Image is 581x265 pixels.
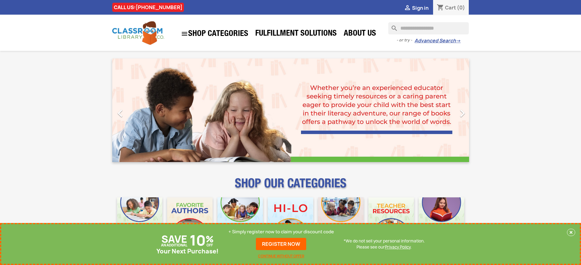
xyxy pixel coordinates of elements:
img: CLC_Dyslexia_Mobile.jpg [419,197,464,243]
i:  [113,106,128,121]
i:  [455,106,470,121]
span: (0) [457,4,465,11]
img: CLC_Teacher_Resources_Mobile.jpg [368,197,414,243]
i: shopping_cart [437,4,444,12]
p: SHOP OUR CATEGORIES [112,182,469,193]
img: CLC_Bulk_Mobile.jpg [117,197,163,243]
a: SHOP CATEGORIES [178,27,251,41]
a: [PHONE_NUMBER] [136,4,182,11]
img: CLC_HiLo_Mobile.jpg [268,197,313,243]
ul: Carousel container [112,58,469,162]
a: Fulfillment Solutions [252,28,340,40]
i:  [181,30,188,37]
i:  [404,5,411,12]
a: Previous [112,58,166,162]
div: CALL US: [112,3,184,12]
span: Cart [445,4,456,11]
a: Next [415,58,469,162]
i: search [388,22,396,30]
span: - or try - [396,37,414,43]
span: Sign in [412,5,429,11]
a:  Sign in [404,5,429,11]
span: → [456,38,461,44]
img: CLC_Phonics_And_Decodables_Mobile.jpg [217,197,263,243]
a: Advanced Search→ [414,38,461,44]
a: About Us [341,28,379,40]
img: Classroom Library Company [112,21,164,45]
input: Search [388,22,469,34]
img: CLC_Favorite_Authors_Mobile.jpg [167,197,213,243]
img: CLC_Fiction_Nonfiction_Mobile.jpg [318,197,364,243]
